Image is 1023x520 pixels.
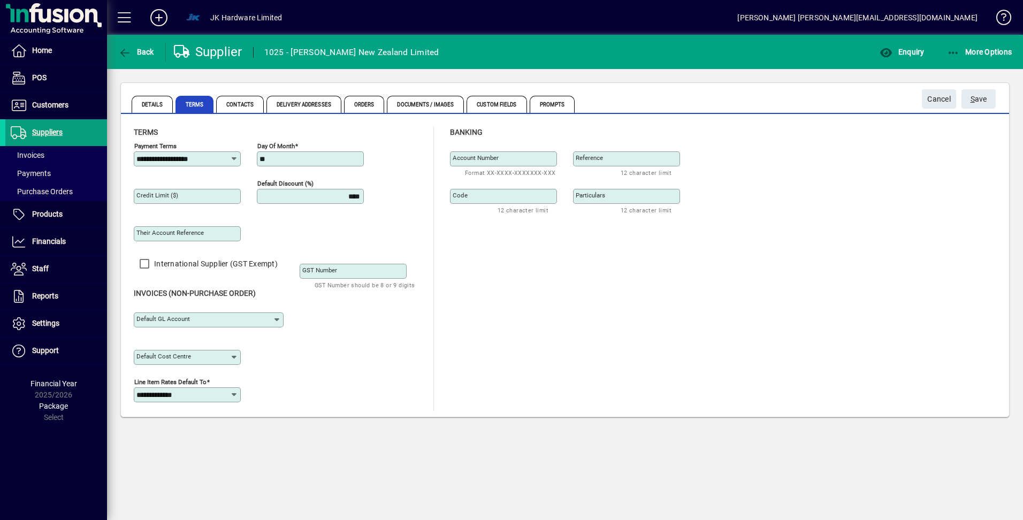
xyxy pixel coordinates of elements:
[5,92,107,119] a: Customers
[216,96,264,113] span: Contacts
[877,42,927,62] button: Enquiry
[266,96,341,113] span: Delivery Addresses
[32,319,59,327] span: Settings
[971,95,975,103] span: S
[176,8,210,27] button: Profile
[11,187,73,196] span: Purchase Orders
[5,182,107,201] a: Purchase Orders
[5,283,107,310] a: Reports
[32,128,63,136] span: Suppliers
[32,73,47,82] span: POS
[257,180,314,187] mat-label: Default Discount (%)
[11,151,44,159] span: Invoices
[134,128,158,136] span: Terms
[302,266,337,274] mat-label: GST Number
[107,42,166,62] app-page-header-button: Back
[5,201,107,228] a: Products
[5,310,107,337] a: Settings
[264,44,439,61] div: 1025 - [PERSON_NAME] New Zealand Limited
[32,237,66,246] span: Financials
[530,96,575,113] span: Prompts
[152,258,278,269] label: International Supplier (GST Exempt)
[944,42,1015,62] button: More Options
[136,353,191,360] mat-label: Default Cost Centre
[344,96,385,113] span: Orders
[118,48,154,56] span: Back
[32,210,63,218] span: Products
[11,169,51,178] span: Payments
[32,264,49,273] span: Staff
[32,46,52,55] span: Home
[922,89,956,109] button: Cancel
[498,204,548,216] mat-hint: 12 character limit
[142,8,176,27] button: Add
[947,48,1012,56] span: More Options
[39,402,68,410] span: Package
[453,154,499,162] mat-label: Account number
[621,166,671,179] mat-hint: 12 character limit
[134,142,177,150] mat-label: Payment Terms
[134,378,207,386] mat-label: Line Item Rates Default To
[136,315,190,323] mat-label: Default GL Account
[5,228,107,255] a: Financials
[5,256,107,282] a: Staff
[576,192,605,199] mat-label: Particulars
[988,2,1010,37] a: Knowledge Base
[961,89,996,109] button: Save
[315,279,415,291] mat-hint: GST Number should be 8 or 9 digits
[5,164,107,182] a: Payments
[116,42,157,62] button: Back
[32,292,58,300] span: Reports
[30,379,77,388] span: Financial Year
[210,9,282,26] div: JK Hardware Limited
[5,65,107,91] a: POS
[467,96,526,113] span: Custom Fields
[32,346,59,355] span: Support
[32,101,68,109] span: Customers
[971,90,987,108] span: ave
[136,192,178,199] mat-label: Credit Limit ($)
[387,96,464,113] span: Documents / Images
[880,48,924,56] span: Enquiry
[737,9,978,26] div: [PERSON_NAME] [PERSON_NAME][EMAIL_ADDRESS][DOMAIN_NAME]
[5,338,107,364] a: Support
[132,96,173,113] span: Details
[174,43,242,60] div: Supplier
[5,37,107,64] a: Home
[453,192,468,199] mat-label: Code
[621,204,671,216] mat-hint: 12 character limit
[257,142,295,150] mat-label: Day of month
[5,146,107,164] a: Invoices
[136,229,204,236] mat-label: Their Account Reference
[450,128,483,136] span: Banking
[134,289,256,297] span: Invoices (non-purchase order)
[927,90,951,108] span: Cancel
[175,96,214,113] span: Terms
[576,154,603,162] mat-label: Reference
[465,166,555,179] mat-hint: Format XX-XXXX-XXXXXXX-XXX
